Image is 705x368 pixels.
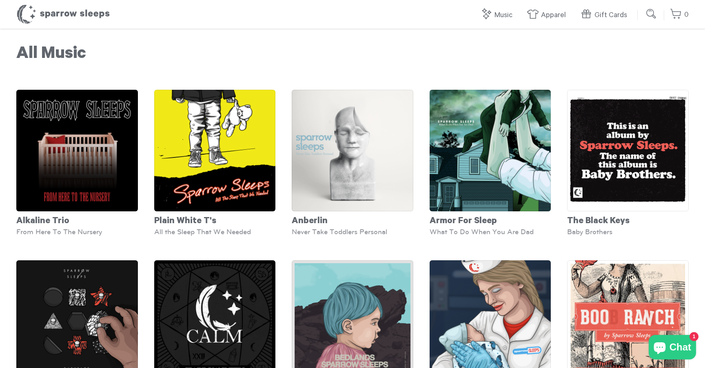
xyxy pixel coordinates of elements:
[567,90,689,211] img: SparrowSleeps-TheBlackKeys-BabyBrothers-Cover_grande.png
[567,211,689,228] div: The Black Keys
[16,211,138,228] div: Alkaline Trio
[154,228,276,236] div: All the Sleep That We Needed
[16,4,110,24] h1: Sparrow Sleeps
[154,211,276,228] div: Plain White T's
[567,90,689,236] a: The Black Keys Baby Brothers
[154,90,276,211] img: SparrowSleeps-PlainWhiteT_s-AllTheSleepThatWeNeeded-Cover_grande.png
[643,6,660,22] input: Submit
[16,228,138,236] div: From Here To The Nursery
[154,90,276,236] a: Plain White T's All the Sleep That We Needed
[292,211,413,228] div: Anberlin
[430,228,551,236] div: What To Do When You Are Dad
[292,228,413,236] div: Never Take Toddlers Personal
[580,7,631,24] a: Gift Cards
[292,90,413,236] a: Anberlin Never Take Toddlers Personal
[16,90,138,211] img: SS-FromHereToTheNursery-cover-1600x1600_grande.png
[527,7,570,24] a: Apparel
[567,228,689,236] div: Baby Brothers
[430,211,551,228] div: Armor For Sleep
[430,90,551,236] a: Armor For Sleep What To Do When You Are Dad
[646,335,698,361] inbox-online-store-chat: Shopify online store chat
[16,90,138,236] a: Alkaline Trio From Here To The Nursery
[670,6,689,24] a: 0
[16,45,689,65] h1: All Music
[292,90,413,211] img: SS-NeverTakeToddlersPersonal-Cover-1600x1600_grande.png
[430,90,551,211] img: ArmorForSleep-WhatToDoWhenYouAreDad-Cover-SparrowSleeps_grande.png
[480,7,517,24] a: Music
